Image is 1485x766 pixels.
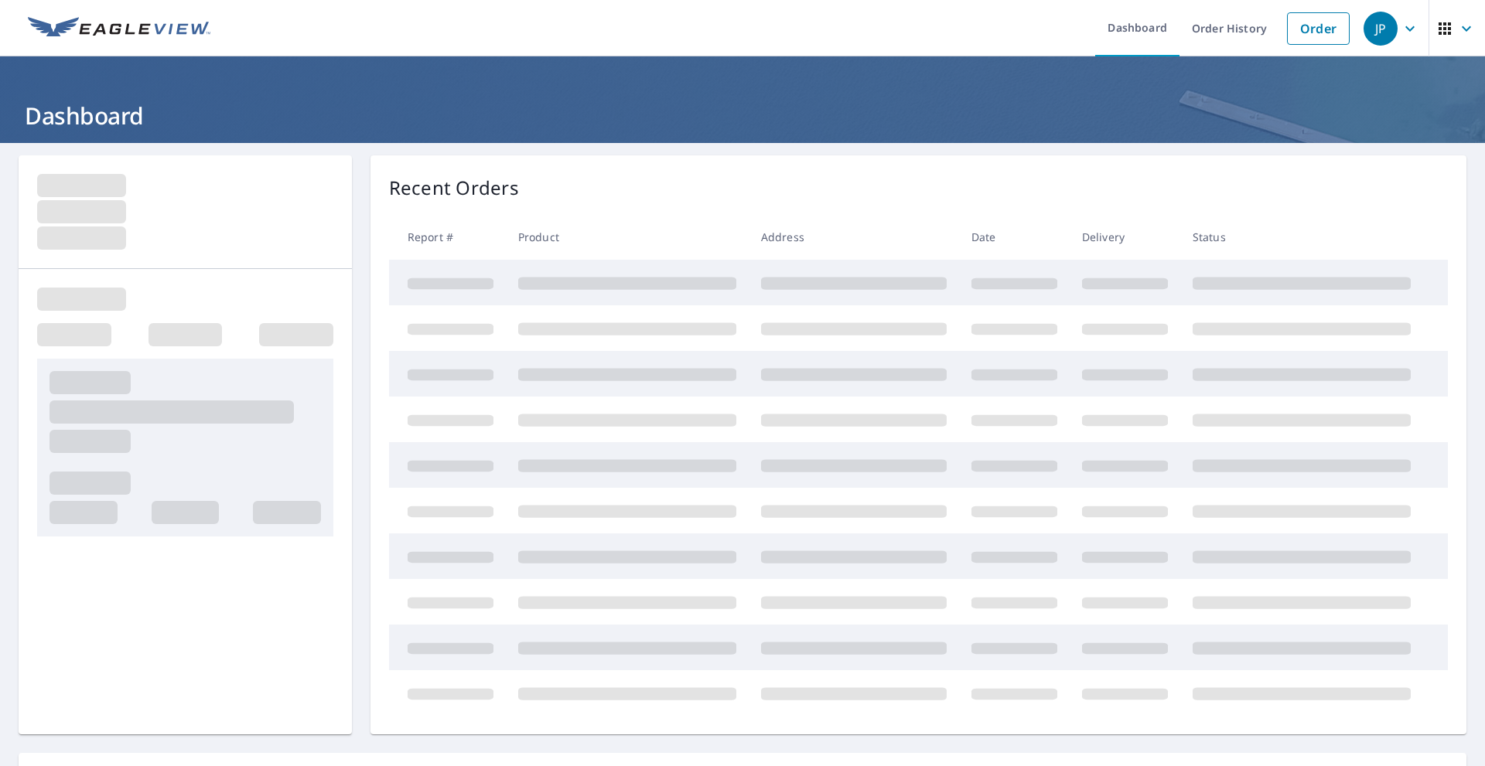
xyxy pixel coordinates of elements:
img: EV Logo [28,17,210,40]
th: Date [959,214,1070,260]
h1: Dashboard [19,100,1466,131]
th: Report # [389,214,506,260]
p: Recent Orders [389,174,519,202]
th: Address [749,214,959,260]
th: Delivery [1070,214,1180,260]
th: Product [506,214,749,260]
a: Order [1287,12,1350,45]
th: Status [1180,214,1423,260]
div: JP [1364,12,1398,46]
